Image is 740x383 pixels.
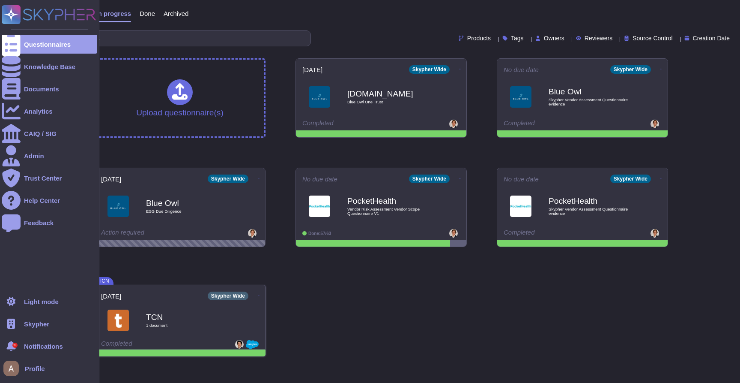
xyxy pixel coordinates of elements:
div: Skypher Wide [409,65,450,74]
div: Feedback [24,220,54,226]
img: user [650,229,659,238]
span: No due date [504,176,539,182]
span: Creation Date [693,35,730,41]
img: user [248,229,257,238]
b: Blue Owl [146,199,232,207]
div: Skypher Wide [208,292,248,300]
div: Skypher Wide [610,175,651,183]
div: Completed [504,229,609,238]
div: Skypher Wide [208,175,248,183]
a: Analytics [2,102,97,121]
span: Owners [544,35,564,41]
span: ESG Due Diligence [146,209,232,214]
span: [DATE] [101,293,121,299]
div: Completed [504,120,609,128]
span: In progress [96,10,131,17]
span: Products [467,35,491,41]
a: Questionnaires [2,35,97,54]
a: Help Center [2,191,97,210]
b: TCN [146,313,232,321]
div: Knowledge Base [24,63,75,70]
img: Logo [309,86,330,108]
button: user [2,359,25,378]
b: PocketHealth [347,197,433,205]
div: Light mode [24,299,59,305]
div: 9+ [12,343,18,348]
span: Profile [25,365,45,372]
span: Tags [511,35,524,41]
div: Skypher Wide [409,175,450,183]
b: PocketHealth [549,197,634,205]
span: Blue Owl One Trust [347,100,433,104]
div: Completed [302,120,407,128]
span: [DATE] [302,66,322,73]
a: Knowledge Base [2,57,97,76]
span: No due date [302,176,337,182]
img: user [3,361,19,376]
span: Skypher [24,321,49,327]
div: Questionnaires [24,41,71,48]
a: Admin [2,146,97,165]
div: Action required [101,229,206,238]
img: Logo [309,196,330,217]
a: Trust Center [2,169,97,187]
span: TCN [94,277,113,285]
input: Search by keywords [34,31,310,46]
a: CAIQ / SIG [2,124,97,143]
span: No due date [504,66,539,73]
a: Feedback [2,213,97,232]
b: Blue Owl [549,87,634,96]
span: Reviewers [585,35,612,41]
span: Notifications [24,343,63,350]
div: Upload questionnaire(s) [136,79,224,117]
span: Vendor Risk Assessment Vendor Scope Questionnaire V1 [347,207,433,215]
div: CAIQ / SIG [24,130,57,137]
div: Analytics [24,108,53,115]
b: [DOMAIN_NAME] [347,90,433,98]
span: Done [140,10,155,17]
span: Source Control [633,35,672,41]
img: user [449,229,458,238]
img: Logo [107,310,129,331]
span: Archived [164,10,188,17]
div: Trust Center [24,175,62,181]
span: Done: 57/63 [308,231,331,236]
img: user [650,120,659,128]
img: Created from Salesforce [246,340,259,349]
span: Skypher Vendor Assessment Questionnaire evidence [549,98,634,106]
div: Help Center [24,197,60,204]
img: user [449,120,458,128]
span: [DATE] [101,176,121,182]
div: Skypher Wide [610,65,651,74]
span: 1 document [146,323,232,328]
img: Logo [510,196,531,217]
span: Skypher Vendor Assessment Questionnaire evidence [549,207,634,215]
div: Admin [24,153,44,159]
span: Completed [101,340,132,347]
img: Logo [107,196,129,217]
img: Logo [510,86,531,108]
div: Documents [24,86,59,92]
img: user [235,340,244,349]
a: Documents [2,79,97,98]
